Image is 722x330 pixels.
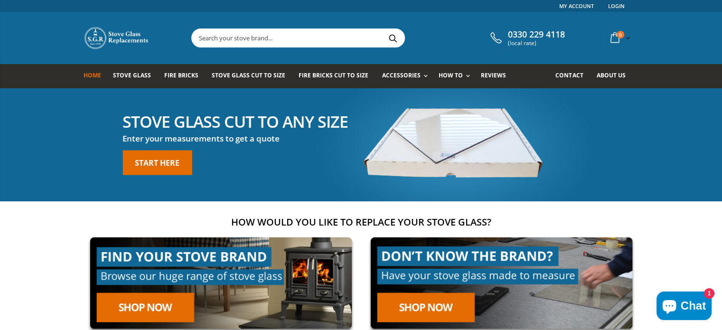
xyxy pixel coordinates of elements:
[122,133,348,144] h3: Enter your measurements to get a quote
[607,28,632,47] a: 0
[596,71,625,79] span: About us
[122,150,192,175] a: Start here
[212,71,285,79] span: Stove Glass Cut To Size
[555,71,583,79] span: Contact
[617,31,624,38] span: 0
[508,29,565,40] span: 0330 229 4118
[382,64,432,88] a: Accessories
[555,64,590,88] a: Contact
[596,64,632,88] a: About us
[382,71,420,79] span: Accessories
[654,292,714,322] inbox-online-store-chat: Shopify online store chat
[382,29,403,47] button: Search
[508,40,565,47] span: (local rate)
[84,216,639,228] h2: How would you like to replace your stove glass?
[192,29,511,47] input: Search your stove brand...
[439,64,475,88] a: How To
[164,64,206,88] a: Fire Bricks
[488,29,565,47] a: 0330 229 4118 (local rate)
[164,71,198,79] span: Fire Bricks
[84,26,150,50] img: Stove Glass Replacement
[299,71,368,79] span: Fire Bricks Cut To Size
[122,113,348,129] h2: Stove glass cut to any size
[113,64,158,88] a: Stove Glass
[299,64,375,88] a: Fire Bricks Cut To Size
[439,71,463,79] span: How To
[212,64,292,88] a: Stove Glass Cut To Size
[481,71,506,79] span: Reviews
[113,71,151,79] span: Stove Glass
[481,64,513,88] a: Reviews
[84,64,108,88] a: Home
[84,71,101,79] span: Home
